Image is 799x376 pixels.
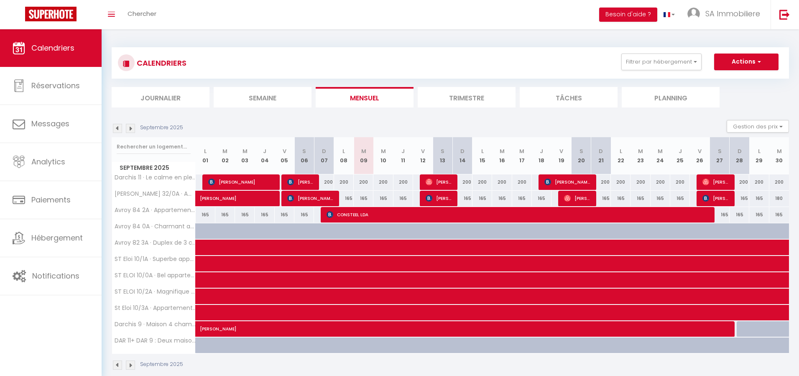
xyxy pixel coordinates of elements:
th: 07 [314,137,334,174]
abbr: M [381,147,386,155]
th: 08 [334,137,354,174]
button: Filtrer par hébergement [621,54,702,70]
abbr: M [777,147,782,155]
span: Notifications [32,271,79,281]
div: 165 [235,207,255,223]
div: 165 [275,207,294,223]
div: 165 [591,191,611,206]
button: Besoin d'aide ? [599,8,657,22]
span: [PERSON_NAME] [544,174,590,190]
abbr: M [500,147,505,155]
p: Septembre 2025 [140,361,183,368]
li: Trimestre [418,87,516,107]
th: 17 [512,137,532,174]
th: 29 [749,137,769,174]
div: 165 [196,207,215,223]
span: Avroy 82 3A · Duplex de 3 chambres en plein centre ville - 82/3A [113,240,197,246]
th: 06 [294,137,314,174]
span: ST ELOI 10/2A · Magnifique appartement 1ch en Outremeuse [113,289,197,295]
abbr: J [540,147,543,155]
li: Semaine [214,87,311,107]
span: [PERSON_NAME] [702,174,729,190]
div: 165 [730,207,749,223]
abbr: S [302,147,306,155]
abbr: L [758,147,761,155]
th: 11 [393,137,413,174]
abbr: M [361,147,366,155]
th: 12 [413,137,433,174]
th: 18 [532,137,551,174]
div: 165 [393,191,413,206]
div: 200 [512,174,532,190]
th: 25 [670,137,690,174]
div: 200 [651,174,670,190]
th: 19 [551,137,571,174]
div: 200 [591,174,611,190]
th: 02 [215,137,235,174]
th: 13 [433,137,452,174]
span: Darchis 11 · Le calme en plein centre ville: Maison 4ch 4sdb [113,174,197,181]
div: 200 [670,174,690,190]
th: 24 [651,137,670,174]
div: 165 [769,207,789,223]
th: 03 [235,137,255,174]
span: ST ELOI 10/0A · Bel appartement 2 chambres avec terrasse [113,272,197,279]
abbr: V [421,147,425,155]
span: [PERSON_NAME] [287,174,314,190]
p: Septembre 2025 [140,124,183,132]
div: 165 [749,191,769,206]
span: Darchis 9 · Maison 4 chambres avec jardin [113,321,197,327]
span: Hébergement [31,233,83,243]
span: [PERSON_NAME] 32/0A · Amazing appartement à [GEOGRAPHIC_DATA] avec jardin [113,191,197,197]
div: 165 [651,191,670,206]
div: 200 [611,174,631,190]
div: 165 [512,191,532,206]
h3: CALENDRIERS [135,54,186,72]
abbr: D [738,147,742,155]
div: 165 [670,191,690,206]
li: Tâches [520,87,618,107]
abbr: J [263,147,266,155]
abbr: S [579,147,583,155]
span: [PERSON_NAME] [287,190,333,206]
span: Analytics [31,156,65,167]
li: Journalier [112,87,209,107]
th: 27 [710,137,730,174]
th: 28 [730,137,749,174]
abbr: D [460,147,465,155]
div: 200 [314,174,334,190]
abbr: L [342,147,345,155]
li: Mensuel [316,87,414,107]
span: Septembre 2025 [112,162,195,174]
div: 200 [453,174,472,190]
th: 20 [571,137,591,174]
abbr: S [441,147,444,155]
div: 165 [453,191,472,206]
span: [PERSON_NAME] [564,190,590,206]
th: 14 [453,137,472,174]
div: 165 [532,191,551,206]
div: 200 [492,174,512,190]
div: 200 [769,174,789,190]
abbr: M [222,147,227,155]
div: 165 [255,207,274,223]
abbr: M [658,147,663,155]
div: 200 [393,174,413,190]
li: Planning [622,87,720,107]
button: Gestion des prix [727,120,789,133]
div: 200 [730,174,749,190]
div: 165 [334,191,354,206]
th: 09 [354,137,373,174]
div: 200 [472,174,492,190]
div: 165 [354,191,373,206]
div: 200 [631,174,650,190]
th: 15 [472,137,492,174]
span: CONSTEEL LDA [327,207,707,223]
a: [PERSON_NAME] [196,321,215,337]
div: 165 [373,191,393,206]
th: 21 [591,137,611,174]
span: [PERSON_NAME] [208,174,274,190]
abbr: D [322,147,326,155]
th: 30 [769,137,789,174]
abbr: V [283,147,286,155]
